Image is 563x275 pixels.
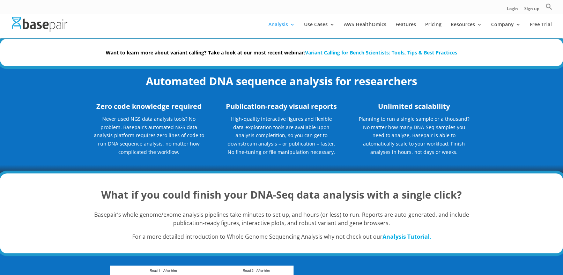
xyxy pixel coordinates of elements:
a: Pricing [425,22,442,38]
a: Search Icon Link [546,3,553,14]
p: Never used NGS data analysis tools? No problem. Basepair’s automated NGS data analysis platform r... [93,115,205,161]
a: Resources [451,22,482,38]
p: Planning to run a single sample or a thousand? No matter how many DNA-Seq samples you need to ana... [358,115,470,156]
h3: Zero code knowledge required [93,101,205,115]
strong: What if you could finish your DNA-Seq data analysis with a single click? [101,188,462,201]
strong: Want to learn more about variant calling? Take a look at our most recent webinar: [106,49,457,56]
a: Variant Calling for Bench Scientists: Tools, Tips & Best Practices [305,49,457,56]
h3: Unlimited scalability [358,101,470,115]
strong: Analysis Tutorial [383,233,430,240]
a: Use Cases [304,22,335,38]
a: AWS HealthOmics [344,22,386,38]
p: High-quality interactive figures and flexible data-exploration tools are available upon analysis ... [225,115,337,156]
a: Analysis Tutorial. [383,233,431,240]
svg: Search [546,3,553,10]
img: Basepair [12,17,67,32]
p: Basepair’s whole genome/exome analysis pipelines take minutes to set up, and hours (or less) to r... [93,211,470,233]
a: Login [507,7,518,14]
h3: Publication-ready visual reports [225,101,337,115]
a: Company [491,22,521,38]
strong: Automated DNA sequence analysis for researchers [146,74,417,88]
a: Free Trial [530,22,552,38]
p: For a more detailed introduction to Whole Genome Sequencing Analysis why not check out our [93,233,470,241]
a: Analysis [268,22,295,38]
a: Features [395,22,416,38]
a: Sign up [524,7,539,14]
